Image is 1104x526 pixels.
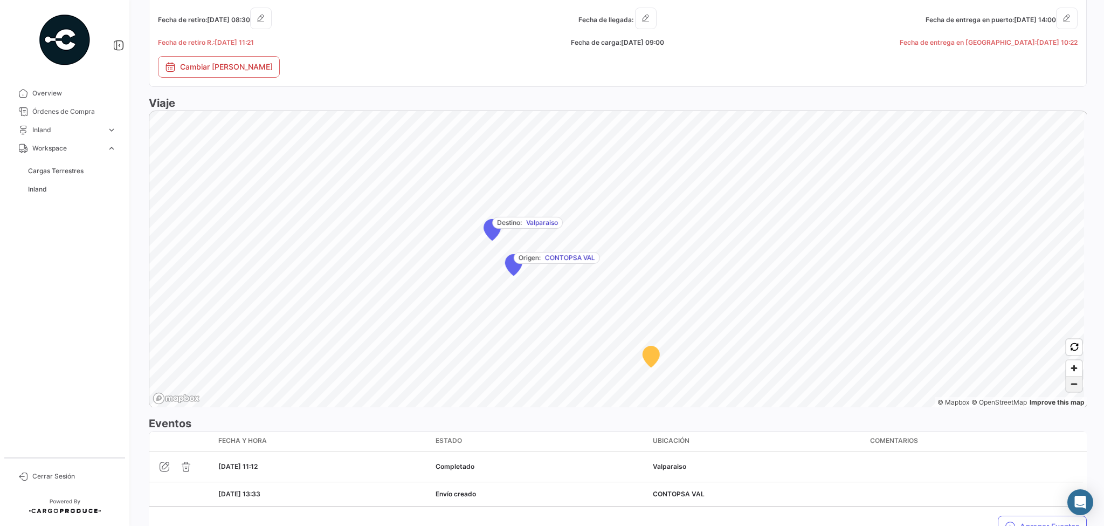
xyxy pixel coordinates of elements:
span: expand_more [107,125,116,135]
h5: Fecha de retiro: [158,8,465,29]
span: Inland [28,185,47,194]
span: Workspace [32,144,102,153]
datatable-header-cell: Ubicación [648,432,866,451]
a: Cargas Terrestres [24,163,121,179]
a: OpenStreetMap [971,398,1027,406]
span: Overview [32,88,116,98]
span: Órdenes de Compra [32,107,116,117]
span: Estado [436,436,462,446]
a: Mapbox logo [153,392,200,405]
h5: Fecha de retiro R.: [158,38,465,47]
span: [DATE] 11:21 [215,38,254,46]
a: Mapbox [937,398,969,406]
div: CONTOPSA VAL [653,489,861,499]
div: Map marker [505,254,522,276]
a: Inland [24,181,121,197]
div: Valparaiso [653,462,861,472]
div: Completado [436,462,644,472]
span: Cargas Terrestres [28,166,84,176]
div: Envío creado [436,489,644,499]
button: Zoom in [1066,360,1082,376]
span: [DATE] 10:22 [1037,38,1078,46]
button: Zoom out [1066,376,1082,392]
h5: Fecha de carga: [465,38,771,47]
div: Map marker [643,346,660,367]
h3: Eventos [149,416,1087,431]
div: Map marker [484,219,501,241]
span: [DATE] 09:00 [621,38,664,46]
h5: Fecha de llegada: [465,8,771,29]
span: Cerrar Sesión [32,472,116,481]
h5: Fecha de entrega en [GEOGRAPHIC_DATA]: [771,38,1078,47]
span: Valparaiso [526,218,558,228]
span: [DATE] 14:00 [1014,16,1056,24]
span: Fecha y Hora [218,436,267,446]
a: Map feedback [1030,398,1085,406]
a: Overview [9,84,121,103]
div: Abrir Intercom Messenger [1067,489,1093,515]
datatable-header-cell: Comentarios [866,432,1083,451]
span: [DATE] 11:12 [218,462,258,470]
span: Inland [32,125,102,135]
span: Origen: [519,253,541,263]
span: [DATE] 13:33 [218,490,260,498]
button: Cambiar [PERSON_NAME] [158,56,280,78]
span: [DATE] 08:30 [207,16,250,24]
h3: Viaje [149,95,1087,111]
span: CONTOPSA VAL [545,253,595,263]
img: powered-by.png [38,13,92,67]
datatable-header-cell: Estado [431,432,648,451]
span: Ubicación [653,436,689,446]
canvas: Map [149,111,1084,409]
h5: Fecha de entrega en puerto: [771,8,1078,29]
a: Órdenes de Compra [9,103,121,121]
datatable-header-cell: Fecha y Hora [214,432,431,451]
span: Comentarios [870,436,918,446]
span: Destino: [497,218,522,228]
span: expand_more [107,144,116,153]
